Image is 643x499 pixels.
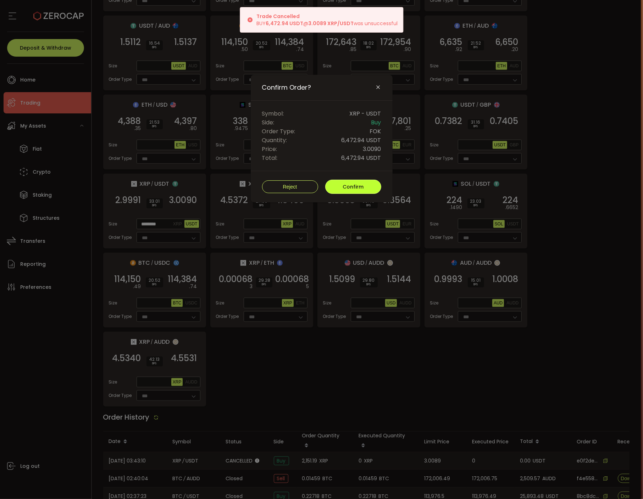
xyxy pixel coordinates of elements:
[325,180,381,194] button: Confirm
[262,83,311,92] span: Confirm Order?
[308,20,354,27] b: 3.0089 XRP/USDT
[363,145,381,153] span: 3.0090
[350,109,381,118] span: XRP - USDT
[343,183,364,190] span: Confirm
[283,184,297,190] span: Reject
[251,75,393,202] div: Confirm Order?
[370,127,381,136] span: FOK
[559,422,643,499] iframe: Chat Widget
[342,153,381,162] span: 6,472.94 USDT
[262,136,287,145] span: Quantity:
[262,180,318,193] button: Reject
[371,118,381,127] span: Buy
[256,13,398,27] div: BUY @ was unsuccessful
[262,153,278,162] span: Total:
[266,20,303,27] b: 6,472.94 USDT
[342,136,381,145] span: 6,472.94 USDT
[262,118,275,127] span: Side:
[376,84,381,91] button: Close
[262,127,295,136] span: Order Type:
[262,145,277,153] span: Price:
[262,109,284,118] span: Symbol:
[256,13,300,20] b: Trade Cancelled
